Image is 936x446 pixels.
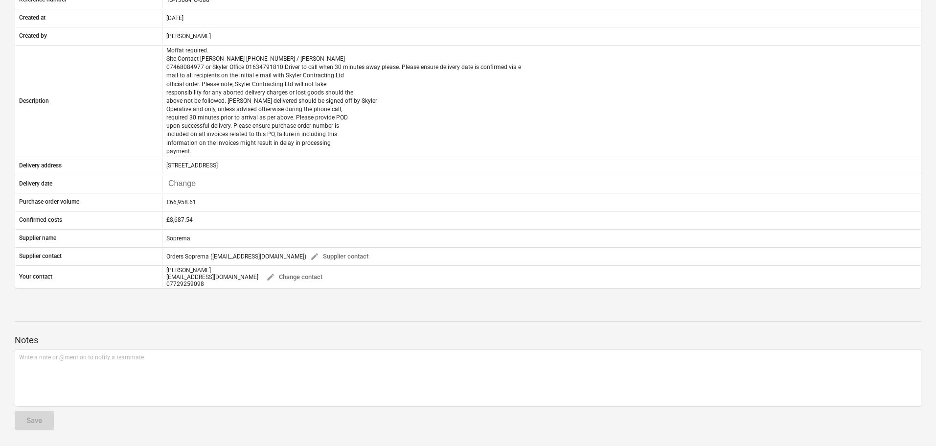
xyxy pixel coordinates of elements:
[162,231,921,246] div: Soprema
[306,249,372,264] button: Supplier contact
[166,281,258,287] div: 07729259098
[166,199,917,206] div: £66,958.61
[266,273,275,282] span: edit
[310,251,368,262] span: Supplier contact
[166,47,521,156] p: Moffat required. Site Contact [PERSON_NAME] [PHONE_NUMBER] / [PERSON_NAME] 07468084977 or Skyler ...
[162,10,921,26] div: [DATE]
[19,234,56,242] p: Supplier name
[15,334,921,346] p: Notes
[166,274,258,281] span: [EMAIL_ADDRESS][DOMAIN_NAME]
[162,28,921,44] div: [PERSON_NAME]
[266,272,322,283] span: Change contact
[19,32,47,40] p: Created by
[887,399,936,446] iframe: Chat Widget
[19,97,49,105] p: Description
[19,162,62,170] p: Delivery address
[19,252,62,260] p: Supplier contact
[166,216,193,224] div: £8,687.54
[19,273,52,281] p: Your contact
[19,198,79,206] p: Purchase order volume
[19,14,46,22] p: Created at
[262,267,326,287] button: Change contact
[166,162,218,170] p: [STREET_ADDRESS]
[19,216,62,224] p: Confirmed costs
[166,249,372,264] div: Orders Soprema ([EMAIL_ADDRESS][DOMAIN_NAME])
[310,252,319,261] span: edit
[19,180,52,188] p: Delivery date
[166,177,212,191] input: Change
[166,267,258,274] div: [PERSON_NAME]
